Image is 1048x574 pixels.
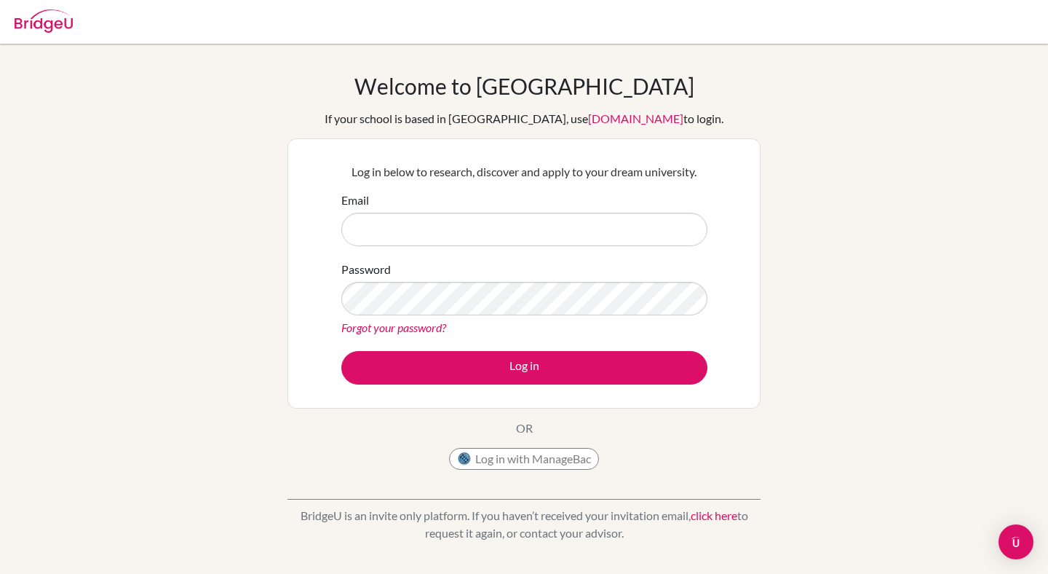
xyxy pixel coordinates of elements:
h1: Welcome to [GEOGRAPHIC_DATA] [354,73,694,99]
img: Bridge-U [15,9,73,33]
label: Email [341,192,369,209]
p: OR [516,420,533,437]
label: Password [341,261,391,278]
p: BridgeU is an invite only platform. If you haven’t received your invitation email, to request it ... [287,507,761,542]
div: Open Intercom Messenger [999,524,1033,559]
a: Forgot your password? [341,321,446,334]
div: If your school is based in [GEOGRAPHIC_DATA], use to login. [325,110,723,127]
button: Log in with ManageBac [449,448,599,470]
button: Log in [341,351,707,385]
p: Log in below to research, discover and apply to your dream university. [341,163,707,181]
a: click here [691,508,737,522]
a: [DOMAIN_NAME] [588,111,683,125]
